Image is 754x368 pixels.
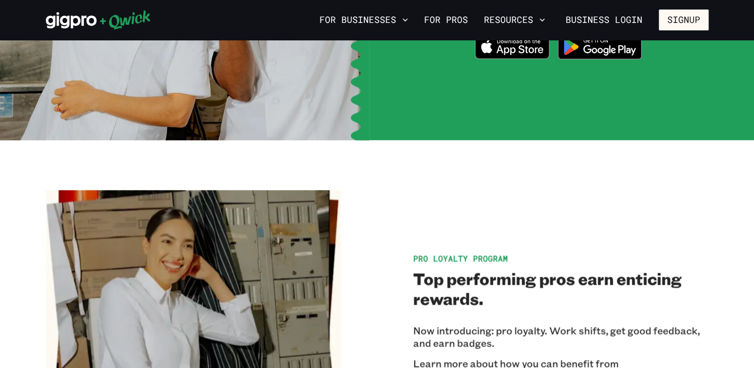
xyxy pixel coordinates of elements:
a: For Pros [420,11,472,28]
button: Resources [480,11,549,28]
h2: Top performing pros earn enticing rewards. [413,268,709,308]
img: Get it on Google Play [552,28,648,65]
a: Business Login [557,9,651,30]
p: Now introducing: pro loyalty. Work shifts, get good feedback, and earn badges. [413,324,709,349]
button: For Businesses [315,11,412,28]
span: Pro Loyalty Program [413,253,508,263]
a: Download on the App Store [475,34,550,62]
button: Signup [659,9,709,30]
